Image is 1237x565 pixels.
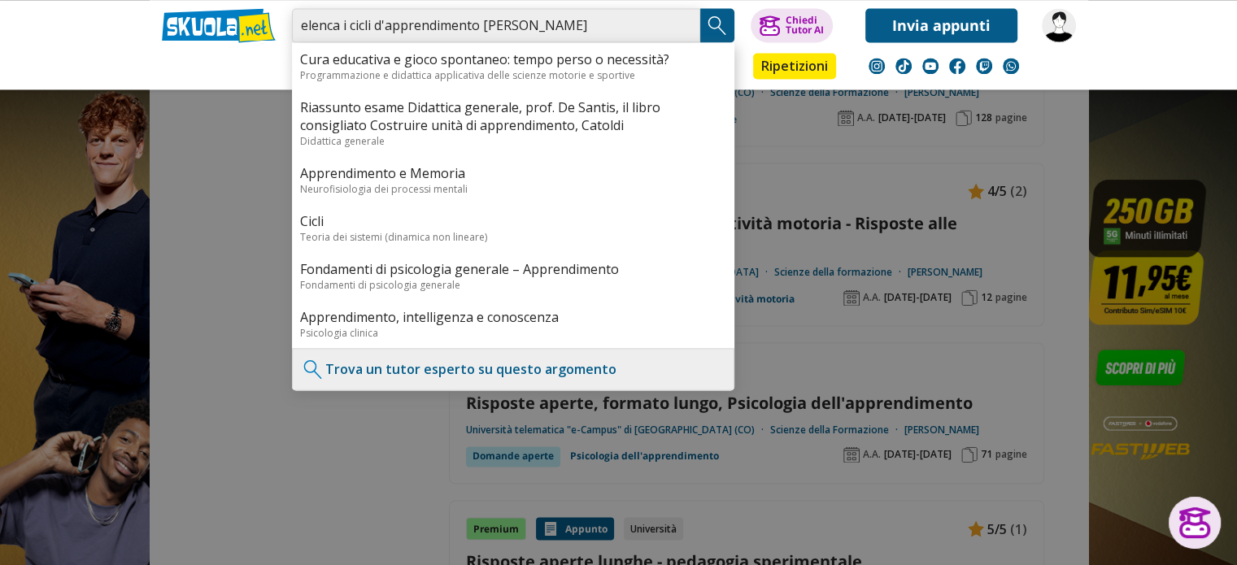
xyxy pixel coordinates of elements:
[1042,8,1076,42] img: barsy2000
[300,230,726,244] div: Teoria dei sistemi (dinamica non lineare)
[751,8,833,42] button: ChiediTutor AI
[288,53,361,82] a: Appunti
[300,326,726,340] div: Psicologia clinica
[753,53,836,79] a: Ripetizioni
[292,8,700,42] input: Cerca appunti, riassunti o versioni
[976,58,992,74] img: twitch
[300,182,726,196] div: Neurofisiologia dei processi mentali
[895,58,912,74] img: tiktok
[300,98,726,134] a: Riassunto esame Didattica generale, prof. De Santis, il libro consigliato Costruire unità di appr...
[300,164,726,182] a: Apprendimento e Memoria
[300,134,726,148] div: Didattica generale
[869,58,885,74] img: instagram
[325,360,616,378] a: Trova un tutor esperto su questo argomento
[300,50,726,68] a: Cura educativa e gioco spontaneo: tempo perso o necessità?
[700,8,734,42] button: Search Button
[301,357,325,381] img: Trova un tutor esperto
[922,58,939,74] img: youtube
[300,212,726,230] a: Cicli
[1003,58,1019,74] img: WhatsApp
[300,308,726,326] a: Apprendimento, intelligenza e conoscenza
[949,58,965,74] img: facebook
[865,8,1017,42] a: Invia appunti
[705,13,730,37] img: Cerca appunti, riassunti o versioni
[300,68,726,82] div: Programmazione e didattica applicativa delle scienze motorie e sportive
[300,260,726,278] a: Fondamenti di psicologia generale – Apprendimento
[785,15,823,35] div: Chiedi Tutor AI
[300,278,726,292] div: Fondamenti di psicologia generale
